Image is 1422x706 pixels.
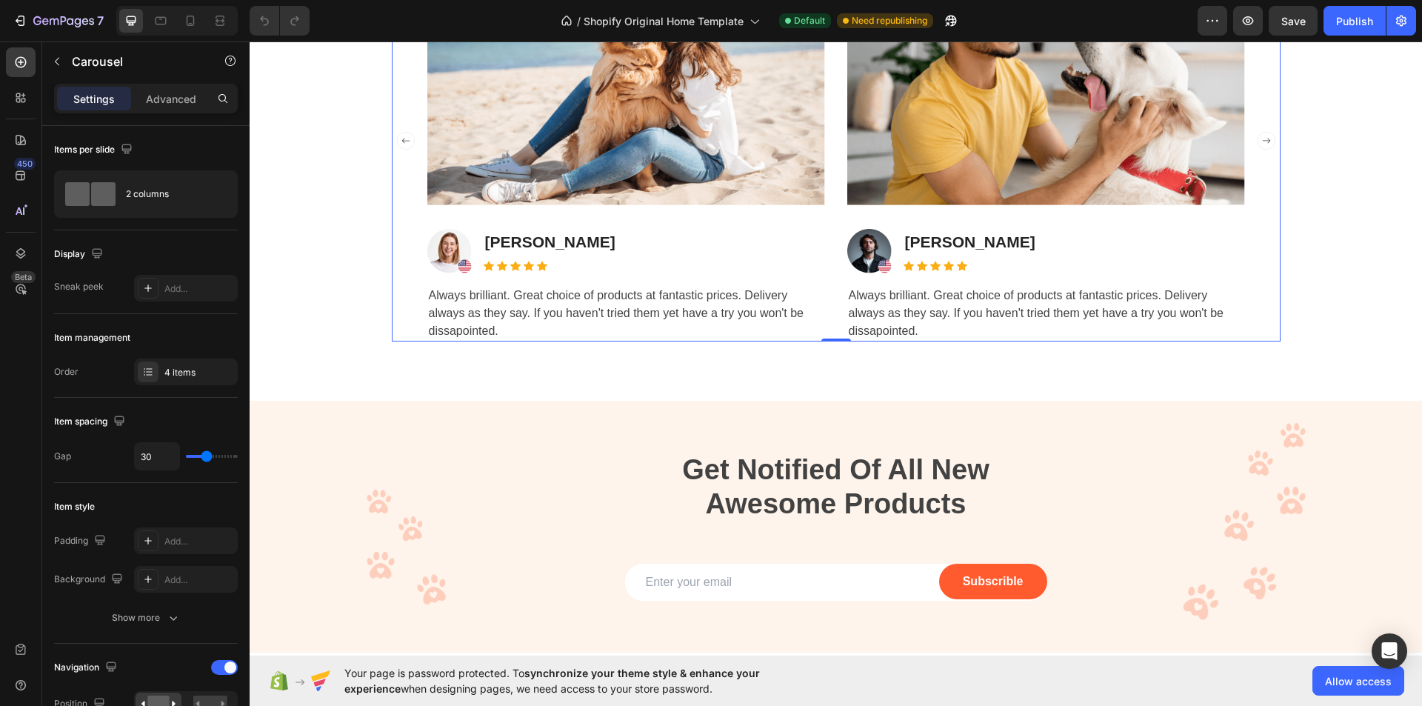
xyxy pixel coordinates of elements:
[598,187,642,232] img: Alt Image
[72,53,198,70] p: Carousel
[164,366,234,379] div: 4 items
[164,535,234,548] div: Add...
[54,570,126,590] div: Background
[54,244,106,264] div: Display
[73,91,115,107] p: Settings
[54,500,95,513] div: Item style
[1312,666,1404,696] button: Allow access
[54,140,136,160] div: Items per slide
[236,189,366,213] p: [PERSON_NAME]
[164,282,234,296] div: Add...
[344,665,818,696] span: Your page is password protected. To when designing pages, we need access to your store password.
[713,531,774,549] div: Subscrible
[54,605,238,631] button: Show more
[577,13,581,29] span: /
[599,245,994,299] p: Always brilliant. Great choice of products at fantastic prices. Delivery always as they say. If y...
[54,280,104,293] div: Sneak peek
[54,412,128,432] div: Item spacing
[126,177,216,211] div: 2 columns
[54,531,109,551] div: Padding
[250,41,1422,656] iframe: Design area
[11,271,36,283] div: Beta
[164,573,234,587] div: Add...
[852,14,927,27] span: Need republishing
[794,14,825,27] span: Default
[54,331,130,344] div: Item management
[377,412,796,479] p: Get Notified Of All New Awesome Products
[1336,13,1373,29] div: Publish
[344,667,760,695] span: synchronize your theme style & enhance your experience
[146,91,196,107] p: Advanced
[1005,87,1029,111] button: Carousel Next Arrow
[690,522,798,558] button: Subscrible
[112,610,181,625] div: Show more
[6,6,110,36] button: 7
[250,6,310,36] div: Undo/Redo
[1323,6,1386,36] button: Publish
[584,13,744,29] span: Shopify Original Home Template
[14,158,36,170] div: 450
[178,187,222,232] img: Alt Image
[375,522,690,559] input: Enter your email
[179,245,574,299] p: Always brilliant. Great choice of products at fantastic prices. Delivery always as they say. If y...
[135,443,179,470] input: Auto
[54,658,120,678] div: Navigation
[1269,6,1318,36] button: Save
[1325,673,1392,689] span: Allow access
[1372,633,1407,669] div: Open Intercom Messenger
[54,365,79,379] div: Order
[1281,15,1306,27] span: Save
[655,189,786,213] p: [PERSON_NAME]
[97,12,104,30] p: 7
[54,450,71,463] div: Gap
